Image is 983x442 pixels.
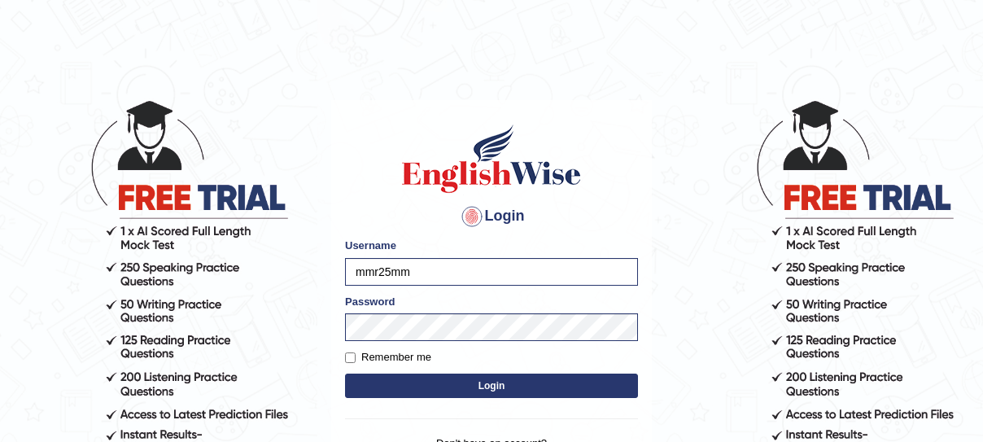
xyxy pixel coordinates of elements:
[345,352,356,363] input: Remember me
[345,349,431,365] label: Remember me
[399,122,584,195] img: Logo of English Wise sign in for intelligent practice with AI
[345,203,638,230] h4: Login
[345,238,396,253] label: Username
[345,374,638,398] button: Login
[345,294,395,309] label: Password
